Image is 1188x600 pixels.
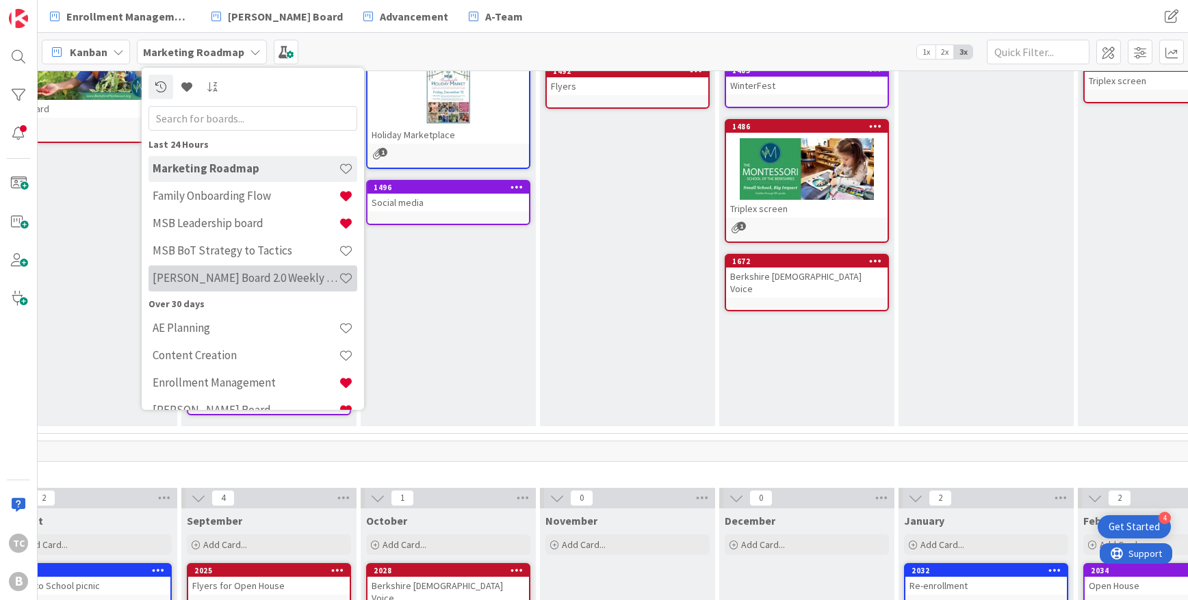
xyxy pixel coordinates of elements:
[153,189,339,203] h4: Family Onboarding Flow
[367,181,529,211] div: 1496Social media
[153,161,339,175] h4: Marketing Roadmap
[920,538,964,551] span: Add Card...
[570,490,593,506] span: 0
[749,490,773,506] span: 0
[29,2,62,18] span: Support
[188,577,350,595] div: Flyers for Open House
[228,8,343,25] span: [PERSON_NAME] Board
[461,4,531,29] a: A-Team
[1109,520,1160,534] div: Get Started
[1100,538,1144,551] span: Add Card...
[725,514,775,527] span: December
[732,257,888,266] div: 1672
[545,514,597,527] span: November
[203,4,351,29] a: [PERSON_NAME] Board
[9,100,170,118] div: Billboard
[9,564,170,595] div: 2026Back to School picnic
[188,564,350,595] div: 2025Flyers for Open House
[1108,490,1131,506] span: 2
[194,566,350,575] div: 2025
[547,65,708,77] div: 1492
[15,566,170,575] div: 2026
[148,138,357,152] div: Last 24 Hours
[203,538,247,551] span: Add Card...
[741,538,785,551] span: Add Card...
[153,216,339,230] h4: MSB Leadership board
[211,490,235,506] span: 4
[391,490,414,506] span: 1
[153,271,339,285] h4: [PERSON_NAME] Board 2.0 Weekly Planning
[374,566,529,575] div: 2028
[726,64,888,94] div: 1485WinterFest
[70,44,107,60] span: Kanban
[485,8,523,25] span: A-Team
[367,564,529,577] div: 2028
[374,183,529,192] div: 1496
[562,538,606,551] span: Add Card...
[726,200,888,218] div: Triplex screen
[905,564,1067,577] div: 2032
[380,8,448,25] span: Advancement
[905,577,1067,595] div: Re-enrollment
[732,122,888,131] div: 1486
[148,106,357,131] input: Search for boards...
[366,514,407,527] span: October
[153,321,339,335] h4: AE Planning
[148,297,357,311] div: Over 30 days
[935,45,954,59] span: 2x
[726,120,888,133] div: 1486
[153,376,339,389] h4: Enrollment Management
[726,255,888,268] div: 1672
[9,577,170,595] div: Back to School picnic
[24,538,68,551] span: Add Card...
[929,490,952,506] span: 2
[547,77,708,95] div: Flyers
[383,538,426,551] span: Add Card...
[367,126,529,144] div: Holiday Marketplace
[66,8,191,25] span: Enrollment Management
[1159,512,1171,524] div: 4
[905,564,1067,595] div: 2032Re-enrollment
[737,222,746,231] span: 1
[367,181,529,194] div: 1496
[1098,515,1171,538] div: Open Get Started checklist, remaining modules: 4
[153,244,339,257] h4: MSB BoT Strategy to Tactics
[917,45,935,59] span: 1x
[726,77,888,94] div: WinterFest
[153,348,339,362] h4: Content Creation
[726,255,888,298] div: 1672Berkshire [DEMOGRAPHIC_DATA] Voice
[904,514,944,527] span: January
[9,534,28,553] div: TC
[553,66,708,76] div: 1492
[143,45,244,59] b: Marketing Roadmap
[987,40,1089,64] input: Quick Filter...
[912,566,1067,575] div: 2032
[187,514,242,527] span: September
[367,194,529,211] div: Social media
[726,120,888,218] div: 1486Triplex screen
[153,403,339,417] h4: [PERSON_NAME] Board
[42,4,199,29] a: Enrollment Management
[378,148,387,157] span: 1
[188,564,350,577] div: 2025
[954,45,972,59] span: 3x
[726,268,888,298] div: Berkshire [DEMOGRAPHIC_DATA] Voice
[32,490,55,506] span: 2
[9,9,28,28] img: Visit kanbanzone.com
[367,47,529,144] div: Holiday Marketplace
[355,4,456,29] a: Advancement
[547,65,708,95] div: 1492Flyers
[9,564,170,577] div: 2026
[1083,514,1127,527] span: February
[9,572,28,591] div: B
